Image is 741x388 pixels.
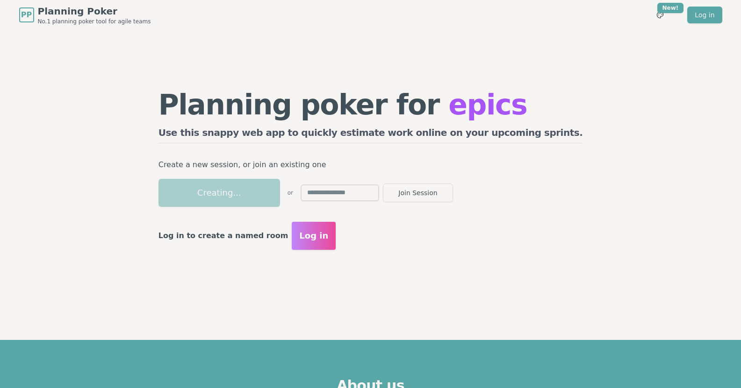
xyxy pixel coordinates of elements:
[288,189,293,197] span: or
[38,5,151,18] span: Planning Poker
[158,91,583,119] h1: Planning poker for
[158,158,583,171] p: Create a new session, or join an existing one
[652,7,669,23] button: New!
[158,229,288,242] p: Log in to create a named room
[383,183,453,202] button: Join Session
[158,126,583,143] h2: Use this snappy web app to quickly estimate work online on your upcoming sprints.
[21,9,32,21] span: PP
[687,7,722,23] a: Log in
[657,3,684,13] div: New!
[448,88,527,121] span: epics
[19,5,151,25] a: PPPlanning PokerNo.1 planning poker tool for agile teams
[38,18,151,25] span: No.1 planning poker tool for agile teams
[292,222,336,250] button: Log in
[299,229,328,242] span: Log in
